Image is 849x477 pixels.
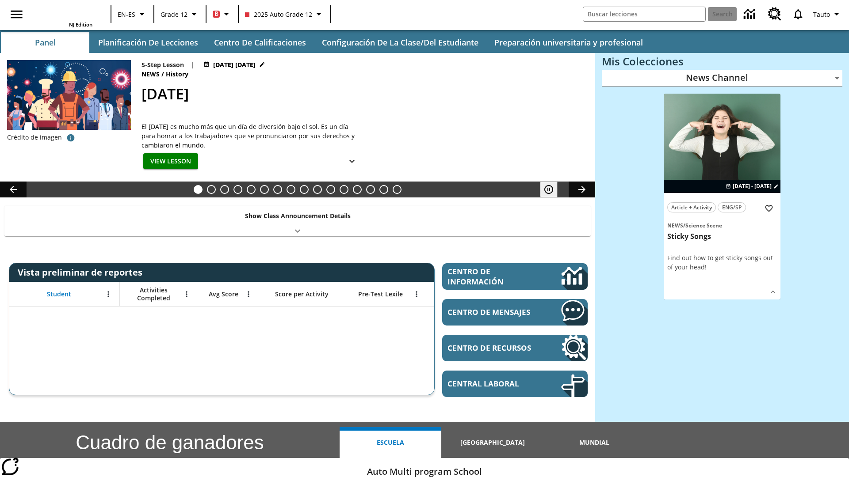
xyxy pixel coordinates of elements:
[722,203,742,212] span: ENG/SP
[447,307,535,317] span: Centro de mensajes
[379,185,388,194] button: Slide 15 Point of View
[180,288,193,301] button: Abrir menú
[667,232,777,241] h3: Sticky Songs
[602,55,842,68] h3: Mis Colecciones
[275,290,329,298] span: Score per Activity
[273,185,282,194] button: Slide 7 Attack of the Terrifying Tomatoes
[300,185,309,194] button: Slide 9 The Invasion of the Free CD
[410,288,423,301] button: Abrir menú
[313,185,322,194] button: Slide 10 Mixed Practice: Citing Evidence
[569,182,595,197] button: Carrusel de lecciones, seguir
[4,1,30,27] button: Abrir el menú lateral
[242,288,255,301] button: Abrir menú
[724,182,780,190] button: Mar 20 - Mar 20 Elegir fechas
[233,185,242,194] button: Slide 4 ¡Fuera! ¡Es privado!
[209,6,235,22] button: Boost El color de la clase es rojo. Cambiar el color de la clase.
[326,185,335,194] button: Slide 11 Pre-release lesson
[207,185,216,194] button: Slide 2 Animal Partners
[209,290,238,298] span: Avg Score
[393,185,402,194] button: Slide 16 El equilibrio de la Constitución
[667,220,777,230] span: Tema: News/Science Scene
[343,153,361,170] button: Ver más
[194,185,203,194] button: Slide 1 Día del Trabajo
[366,185,375,194] button: Slide 14 ¡Hurra por el Día de la Constitución!
[685,222,722,229] span: Science Scene
[214,8,218,19] span: B
[761,201,777,216] button: Añadir a mis Favoritas
[102,288,115,301] button: Abrir menú
[583,7,705,21] input: search field
[7,133,62,142] p: Crédito de imagen
[47,290,71,298] span: Student
[543,427,645,458] button: Mundial
[487,32,650,53] button: Preparación universitaria y profesional
[540,182,566,197] div: Pausar
[358,290,403,298] span: Pre-Test Lexile
[667,253,777,272] div: Find out how to get sticky songs out of your head!
[442,371,588,397] a: Central laboral
[161,10,187,19] span: Grade 12
[671,203,712,212] span: Article + Activity
[245,10,312,19] span: 2025 Auto Grade 12
[667,222,683,229] span: News
[441,427,543,458] button: [GEOGRAPHIC_DATA]
[220,185,229,194] button: Slide 3 ¿Los autos del futuro?
[124,286,183,302] span: Activities Completed
[213,60,256,69] span: [DATE] [DATE]
[141,60,184,69] p: 5-Step Lesson
[718,202,746,212] button: ENG/SP
[118,10,135,19] span: EN-ES
[733,182,772,190] span: [DATE] - [DATE]
[7,60,131,130] img: una pancarta con fondo azul muestra la ilustración de una fila de diferentes hombres y mujeres co...
[667,202,716,212] button: Article + Activity
[202,60,267,69] button: Jul 23 - Jun 30 Elegir fechas
[442,335,588,361] a: Centro de recursos, Se abrirá en una pestaña nueva.
[141,83,585,105] h2: Día del Trabajo
[166,69,190,79] span: History
[245,211,351,220] p: Show Class Announcement Details
[91,32,205,53] button: Planificación de lecciones
[4,206,591,236] div: Show Class Announcement Details
[207,32,313,53] button: Centro de calificaciones
[69,21,92,28] span: NJ Edition
[763,2,787,26] a: Centro de recursos, Se abrirá en una pestaña nueva.
[447,343,535,353] span: Centro de recursos
[260,185,269,194] button: Slide 6 Solar Power to the People
[247,185,256,194] button: Slide 5 The Last Homesteaders
[141,122,363,150] div: El [DATE] es mucho más que un día de diversión bajo el sol. Es un día para honrar a los trabajado...
[664,94,780,300] div: lesson details
[35,4,92,21] a: Portada
[1,32,89,53] button: Panel
[141,69,161,79] span: News
[340,185,348,194] button: Slide 12 Career Lesson
[191,60,195,69] span: |
[442,299,588,326] a: Centro de mensajes
[287,185,295,194] button: Slide 8 Fashion Forward in Ancient Rome
[540,182,558,197] button: Pausar
[157,6,203,22] button: Grado: Grade 12, Elige un grado
[810,6,845,22] button: Perfil/Configuración
[141,122,363,150] span: El Día del Trabajo es mucho más que un día de diversión bajo el sol. Es un día para honrar a los ...
[114,6,151,22] button: Language: EN-ES, Selecciona un idioma
[241,6,328,22] button: Class: 2025 Auto Grade 12, Selecciona una clase
[738,2,763,26] a: Centro de información
[18,266,147,278] span: Vista preliminar de reportes
[447,266,531,287] span: Centro de información
[143,153,198,170] button: View Lesson
[787,3,810,26] a: Notificaciones
[353,185,362,194] button: Slide 13 Between Two Worlds
[35,3,92,28] div: Portada
[602,70,842,87] div: News Channel
[161,70,164,78] span: /
[813,10,830,19] span: Tauto
[447,379,535,389] span: Central laboral
[62,130,80,146] button: Crédito de foto: ProStockStudio/Shutterstock
[683,222,685,229] span: /
[315,32,486,53] button: Configuración de la clase/del estudiante
[340,427,441,458] button: Escuela
[766,285,780,299] button: Ver más
[442,263,588,290] a: Centro de información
